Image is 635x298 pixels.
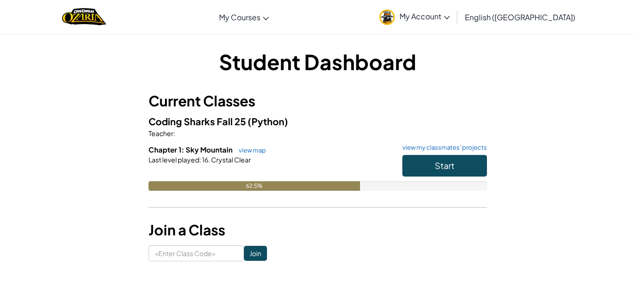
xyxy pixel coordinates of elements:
div: 62.5% [149,181,360,191]
span: Last level played [149,155,199,164]
span: : [173,129,175,137]
h3: Join a Class [149,219,487,241]
span: Teacher [149,129,173,137]
input: Join [244,246,267,261]
span: (Python) [248,115,288,127]
a: English ([GEOGRAPHIC_DATA]) [460,4,580,30]
a: view my classmates' projects [398,145,487,151]
span: My Account [400,11,450,21]
span: My Courses [219,12,260,22]
span: Start [435,160,455,171]
span: : [199,155,201,164]
img: avatar [379,9,395,25]
span: 16. [201,155,210,164]
img: Home [62,7,106,26]
a: My Courses [214,4,274,30]
a: view map [234,146,266,154]
button: Start [402,155,487,177]
span: Coding Sharks Fall 25 [149,115,248,127]
input: <Enter Class Code> [149,245,244,261]
h3: Current Classes [149,90,487,112]
h1: Student Dashboard [149,47,487,76]
span: Chapter 1: Sky Mountain [149,145,234,154]
span: English ([GEOGRAPHIC_DATA]) [465,12,575,22]
span: Crystal Clear [210,155,251,164]
a: My Account [375,2,455,32]
a: Ozaria by CodeCombat logo [62,7,106,26]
